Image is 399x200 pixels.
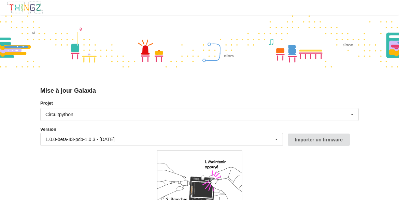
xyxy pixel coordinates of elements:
div: Mise à jour Galaxia [40,87,359,95]
label: Version [40,126,56,133]
div: 1.0.0-beta-43-pcb-1.0.3 - [DATE] [45,137,115,142]
div: Circuitpython [45,112,73,117]
img: thingz_logo.png [6,1,43,14]
label: Projet [40,100,359,107]
button: Importer un firmware [288,134,350,146]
